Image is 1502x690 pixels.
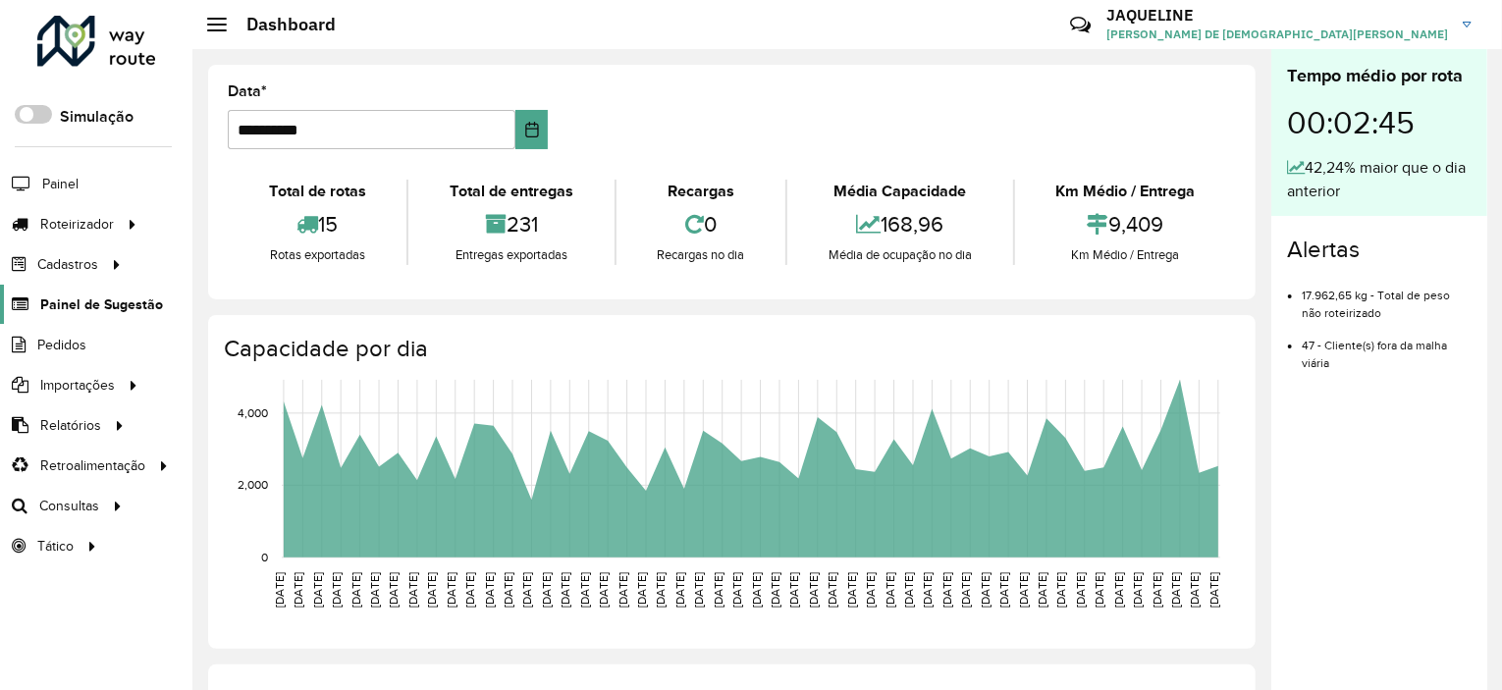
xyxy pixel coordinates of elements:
[42,174,79,194] span: Painel
[238,479,268,492] text: 2,000
[1302,272,1472,322] li: 17.962,65 kg - Total de peso não roteirizado
[1287,156,1472,203] div: 42,24% maior que o dia anterior
[40,214,114,235] span: Roteirizador
[40,294,163,315] span: Painel de Sugestão
[940,572,953,608] text: [DATE]
[621,180,780,203] div: Recargas
[1020,180,1231,203] div: Km Médio / Entrega
[39,496,99,516] span: Consultas
[769,572,781,608] text: [DATE]
[406,572,419,608] text: [DATE]
[1093,572,1105,608] text: [DATE]
[845,572,858,608] text: [DATE]
[227,14,336,35] h2: Dashboard
[40,455,145,476] span: Retroalimentação
[1169,572,1182,608] text: [DATE]
[233,180,402,203] div: Total de rotas
[40,375,115,396] span: Importações
[1017,572,1030,608] text: [DATE]
[515,110,549,149] button: Choose Date
[792,180,1007,203] div: Média Capacidade
[37,536,74,557] span: Tático
[1151,572,1163,608] text: [DATE]
[1036,572,1048,608] text: [DATE]
[1207,572,1220,608] text: [DATE]
[445,572,457,608] text: [DATE]
[902,572,915,608] text: [DATE]
[1287,236,1472,264] h4: Alertas
[483,572,496,608] text: [DATE]
[712,572,724,608] text: [DATE]
[388,572,401,608] text: [DATE]
[1106,26,1448,43] span: [PERSON_NAME] DE [DEMOGRAPHIC_DATA][PERSON_NAME]
[1106,6,1448,25] h3: JAQUELINE
[60,105,134,129] label: Simulação
[559,572,571,608] text: [DATE]
[224,335,1236,363] h4: Capacidade por dia
[884,572,896,608] text: [DATE]
[621,245,780,265] div: Recargas no dia
[228,80,267,103] label: Data
[261,551,268,563] text: 0
[922,572,935,608] text: [DATE]
[807,572,820,608] text: [DATE]
[1074,572,1087,608] text: [DATE]
[40,415,101,436] span: Relatórios
[1189,572,1202,608] text: [DATE]
[673,572,686,608] text: [DATE]
[238,406,268,419] text: 4,000
[750,572,763,608] text: [DATE]
[425,572,438,608] text: [DATE]
[1020,203,1231,245] div: 9,409
[413,180,609,203] div: Total de entregas
[413,245,609,265] div: Entregas exportadas
[37,335,86,355] span: Pedidos
[273,572,286,608] text: [DATE]
[463,572,476,608] text: [DATE]
[502,572,514,608] text: [DATE]
[1287,89,1472,156] div: 00:02:45
[1287,63,1472,89] div: Tempo médio por rota
[597,572,610,608] text: [DATE]
[413,203,609,245] div: 231
[233,245,402,265] div: Rotas exportadas
[788,572,801,608] text: [DATE]
[997,572,1010,608] text: [DATE]
[1020,245,1231,265] div: Km Médio / Entrega
[311,572,324,608] text: [DATE]
[792,203,1007,245] div: 168,96
[826,572,838,608] text: [DATE]
[979,572,992,608] text: [DATE]
[864,572,877,608] text: [DATE]
[1302,322,1472,372] li: 47 - Cliente(s) fora da malha viária
[292,572,304,608] text: [DATE]
[37,254,98,275] span: Cadastros
[1131,572,1144,608] text: [DATE]
[692,572,705,608] text: [DATE]
[617,572,629,608] text: [DATE]
[1055,572,1068,608] text: [DATE]
[540,572,553,608] text: [DATE]
[792,245,1007,265] div: Média de ocupação no dia
[1059,4,1101,46] a: Contato Rápido
[959,572,972,608] text: [DATE]
[578,572,591,608] text: [DATE]
[368,572,381,608] text: [DATE]
[621,203,780,245] div: 0
[349,572,362,608] text: [DATE]
[233,203,402,245] div: 15
[521,572,534,608] text: [DATE]
[635,572,648,608] text: [DATE]
[1112,572,1125,608] text: [DATE]
[330,572,343,608] text: [DATE]
[655,572,668,608] text: [DATE]
[730,572,743,608] text: [DATE]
